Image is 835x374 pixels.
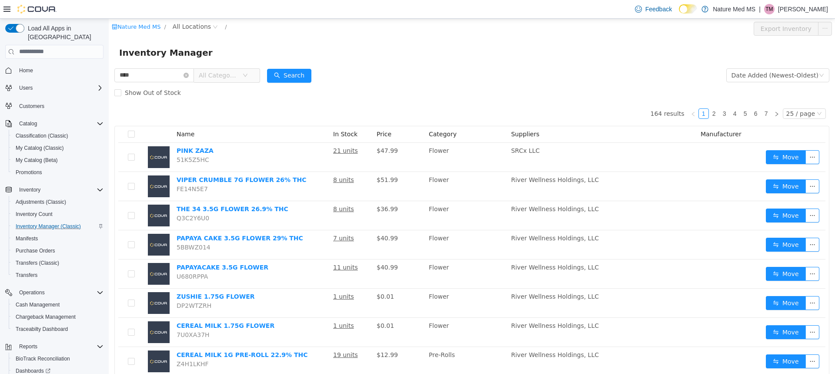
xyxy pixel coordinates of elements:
[9,154,107,166] button: My Catalog (Beta)
[10,27,109,41] span: Inventory Manager
[697,190,711,204] button: icon: ellipsis
[12,131,104,141] span: Classification (Classic)
[39,332,61,354] img: CEREAL MILK 1G PRE-ROLL 22.9% THC placeholder
[268,112,283,119] span: Price
[16,157,58,164] span: My Catalog (Beta)
[19,67,33,74] span: Home
[68,167,99,174] span: FE14N5E7
[19,84,33,91] span: Users
[710,54,715,60] i: icon: down
[12,143,104,153] span: My Catalog (Classic)
[19,343,37,350] span: Reports
[68,196,100,203] span: Q3C2Y6U0
[19,103,44,110] span: Customers
[16,259,59,266] span: Transfers (Classic)
[16,118,40,129] button: Catalog
[9,220,107,232] button: Inventory Manager (Classic)
[16,118,104,129] span: Catalog
[697,277,711,291] button: icon: ellipsis
[631,90,642,100] li: 5
[590,90,600,100] a: 1
[16,101,48,111] a: Customers
[9,245,107,257] button: Purchase Orders
[657,248,697,262] button: icon: swapMove
[16,65,104,76] span: Home
[317,299,399,328] td: Flower
[708,92,713,98] i: icon: down
[39,244,61,266] img: PAPAYACAKE 3.5G FLOWER placeholder
[317,124,399,153] td: Flower
[12,131,72,141] a: Classification (Classic)
[697,219,711,233] button: icon: ellipsis
[621,90,631,100] a: 4
[759,4,761,14] p: |
[39,128,61,149] img: PINK ZAZA placeholder
[158,50,203,64] button: icon: searchSearch
[697,248,711,262] button: icon: ellipsis
[90,52,130,61] span: All Categories
[601,90,610,100] a: 2
[16,287,48,298] button: Operations
[12,324,71,334] a: Traceabilty Dashboard
[9,311,107,323] button: Chargeback Management
[16,169,42,176] span: Promotions
[611,90,621,100] li: 3
[317,270,399,299] td: Flower
[317,153,399,182] td: Flower
[39,186,61,208] img: THE 34 3.5G FLOWER 26.9% THC placeholder
[317,241,399,270] td: Flower
[116,5,118,11] span: /
[12,246,59,256] a: Purchase Orders
[12,143,67,153] a: My Catalog (Classic)
[765,4,773,14] span: TM
[679,4,697,13] input: Dark Mode
[16,341,104,352] span: Reports
[16,341,41,352] button: Reports
[592,112,633,119] span: Manufacturer
[12,354,104,364] span: BioTrack Reconciliation
[645,3,710,17] button: Export Inventory
[12,167,46,178] a: Promotions
[224,158,245,165] u: 8 units
[2,82,107,94] button: Users
[134,54,139,60] i: icon: down
[268,245,289,252] span: $40.99
[764,4,775,14] div: Terri McFarlin
[645,5,672,13] span: Feedback
[12,258,63,268] a: Transfers (Classic)
[663,90,673,100] li: Next Page
[268,128,289,135] span: $47.99
[402,245,490,252] span: River Wellness Holdings, LLC
[9,196,107,208] button: Adjustments (Classic)
[68,158,197,165] a: VIPER CRUMBLE 7G FLOWER 26% THC
[9,353,107,365] button: BioTrack Reconciliation
[68,128,105,135] a: PINK ZAZA
[3,5,52,11] a: icon: shopNature Med MS
[268,158,289,165] span: $51.99
[657,307,697,320] button: icon: swapMove
[12,197,70,207] a: Adjustments (Classic)
[12,270,104,280] span: Transfers
[12,233,41,244] a: Manifests
[268,187,289,194] span: $36.99
[68,303,166,310] a: CEREAL MILK 1.75G FLOWER
[2,184,107,196] button: Inventory
[12,312,79,322] a: Chargeback Management
[39,303,61,324] img: CEREAL MILK 1.75G FLOWER placeholder
[224,274,245,281] u: 1 units
[402,333,490,340] span: River Wellness Holdings, LLC
[12,270,41,280] a: Transfers
[224,112,249,119] span: In Stock
[12,167,104,178] span: Promotions
[9,257,107,269] button: Transfers (Classic)
[2,99,107,112] button: Customers
[317,182,399,212] td: Flower
[68,283,103,290] span: DP2WTZRH
[12,300,104,310] span: Cash Management
[268,274,285,281] span: $0.01
[16,326,68,333] span: Traceabilty Dashboard
[16,185,44,195] button: Inventory
[3,5,9,11] i: icon: shop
